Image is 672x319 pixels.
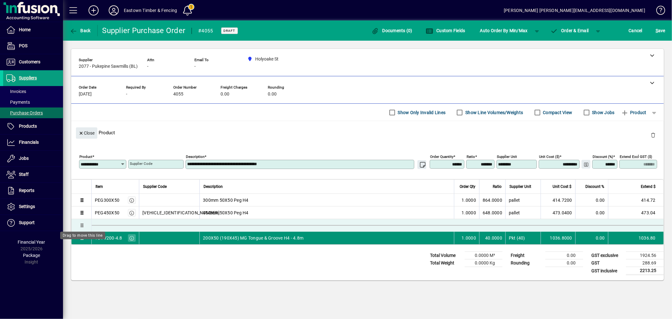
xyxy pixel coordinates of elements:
[465,252,503,259] td: 0.0000 M³
[79,64,138,69] span: 2077 - Pukepine Sawmills (BL)
[221,92,229,97] span: 0.00
[370,25,414,36] button: Documents (0)
[19,59,40,64] span: Customers
[3,119,63,134] a: Products
[198,26,213,36] div: #4055
[19,27,31,32] span: Home
[497,154,517,159] mat-label: Supplier Unit
[60,232,105,239] div: Drag to move this line
[203,197,249,203] span: 300mm 50X50 Peg H4
[104,5,124,16] button: Profile
[3,107,63,118] a: Purchase Orders
[493,183,502,190] span: Ratio
[454,194,479,206] td: 1.0000
[654,25,667,36] button: Save
[545,252,583,259] td: 0.00
[95,235,122,241] div: TGVV200-4.8
[575,194,608,206] td: 0.00
[424,25,467,36] button: Custom Fields
[464,109,523,116] label: Show Line Volumes/Weights
[3,97,63,107] a: Payments
[427,259,465,267] td: Total Weight
[541,194,575,206] td: 414.7200
[608,194,663,206] td: 414.72
[19,124,37,129] span: Products
[78,128,95,138] span: Close
[130,161,152,166] mat-label: Supplier Code
[575,232,608,244] td: 0.00
[3,183,63,199] a: Reports
[575,206,608,219] td: 0.00
[3,54,63,70] a: Customers
[541,206,575,219] td: 473.0400
[19,156,29,161] span: Jobs
[19,140,39,145] span: Financials
[504,5,645,15] div: [PERSON_NAME] [PERSON_NAME][EMAIL_ADDRESS][DOMAIN_NAME]
[480,26,528,36] span: Auto Order By Min/Max
[646,132,661,138] app-page-header-button: Delete
[656,28,658,33] span: S
[626,259,664,267] td: 288.69
[71,121,664,144] div: Product
[479,206,505,219] td: 648.0000
[608,206,663,219] td: 473.04
[479,232,505,244] td: 40.0000
[194,64,196,69] span: -
[19,204,35,209] span: Settings
[68,25,92,36] button: Back
[3,38,63,54] a: POS
[6,110,43,115] span: Purchase Orders
[542,109,572,116] label: Compact View
[76,127,97,139] button: Close
[626,252,664,259] td: 1924.56
[621,107,646,118] span: Product
[3,199,63,215] a: Settings
[186,154,204,159] mat-label: Description
[593,154,613,159] mat-label: Discount (%)
[582,160,590,169] button: Change Price Levels
[588,259,626,267] td: GST
[6,89,26,94] span: Invoices
[652,1,664,22] a: Knowledge Base
[203,235,303,241] span: 200X50 (190X45) MG Tongue & Groove H4 - 4.8m
[608,232,663,244] td: 1036.80
[426,28,465,33] span: Custom Fields
[3,22,63,38] a: Home
[505,206,541,219] td: pallet
[19,188,34,193] span: Reports
[95,183,103,190] span: Item
[553,183,571,190] span: Unit Cost $
[588,267,626,275] td: GST inclusive
[63,25,98,36] app-page-header-button: Back
[18,240,45,245] span: Financial Year
[79,92,92,97] span: [DATE]
[465,259,503,267] td: 0.0000 Kg
[3,135,63,150] a: Financials
[173,92,183,97] span: 4055
[454,206,479,219] td: 1.0000
[550,28,589,33] span: Order & Email
[626,267,664,275] td: 2213.25
[3,151,63,166] a: Jobs
[19,43,27,48] span: POS
[3,167,63,183] a: Staff
[371,28,412,33] span: Documents (0)
[224,29,235,33] span: Draft
[19,75,37,80] span: Suppliers
[508,259,545,267] td: Rounding
[509,183,531,190] span: Supplier Unit
[545,259,583,267] td: 0.00
[656,26,665,36] span: ave
[124,5,177,15] div: Eastown Timber & Fencing
[102,26,186,36] div: Supplier Purchase Order
[627,25,644,36] button: Cancel
[539,154,560,159] mat-label: Unit Cost ($)
[505,194,541,206] td: pallet
[203,210,249,216] span: 450mm 50X50 Peg H4
[143,183,167,190] span: Supplier Code
[397,109,446,116] label: Show Only Invalid Lines
[618,107,650,118] button: Product
[126,92,127,97] span: -
[508,252,545,259] td: Freight
[147,64,148,69] span: -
